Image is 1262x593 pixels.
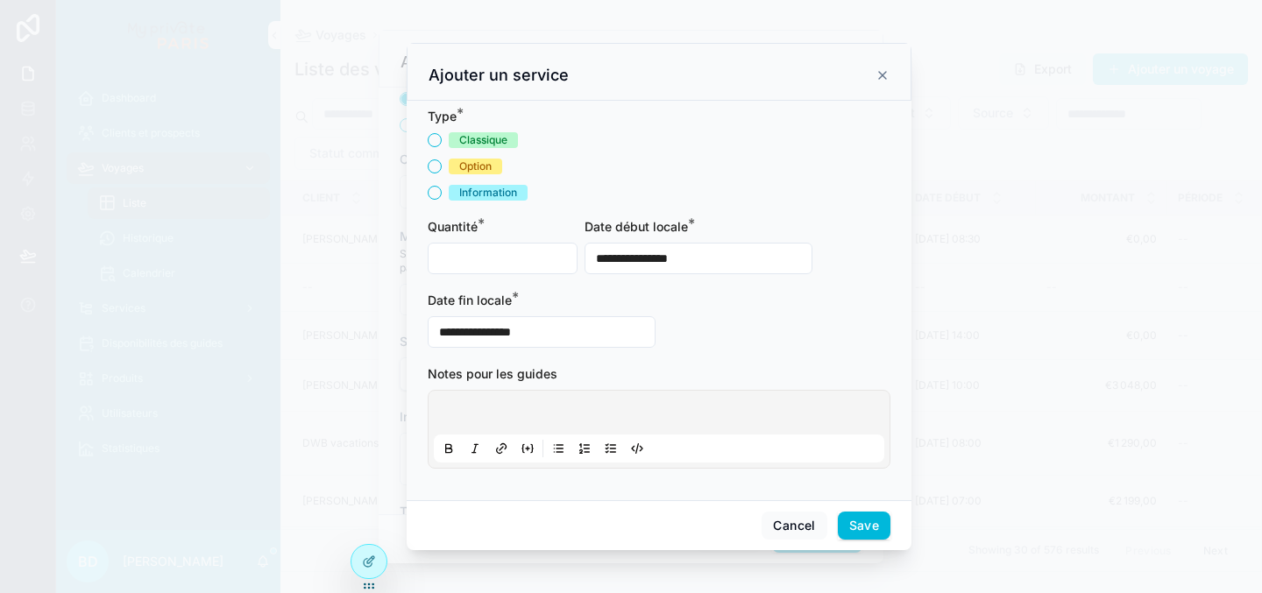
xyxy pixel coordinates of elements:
[428,293,512,307] span: Date fin locale
[428,366,557,381] span: Notes pour les guides
[429,65,569,86] h3: Ajouter un service
[459,159,492,174] div: Option
[459,185,517,201] div: Information
[762,512,826,540] button: Cancel
[585,219,688,234] span: Date début locale
[428,219,478,234] span: Quantité
[428,109,457,124] span: Type
[838,512,890,540] button: Save
[459,132,507,148] div: Classique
